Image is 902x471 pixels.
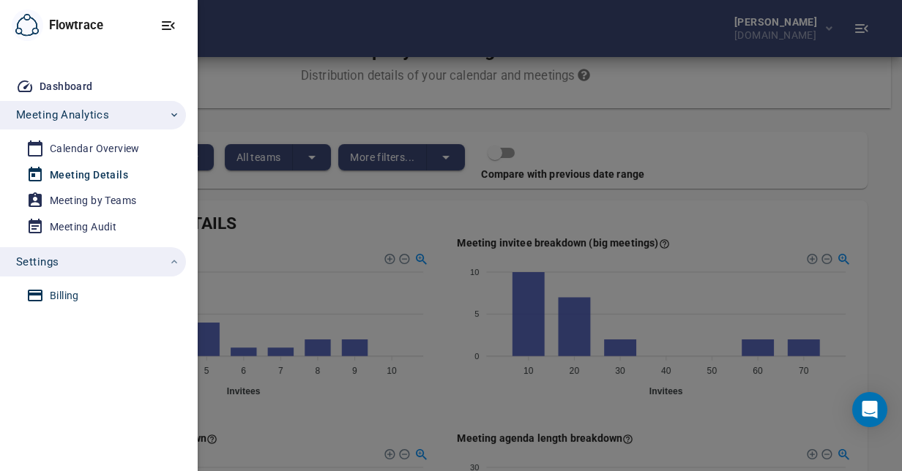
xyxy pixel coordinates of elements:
div: Meeting Details [50,166,128,184]
div: Dashboard [40,78,93,96]
button: Toggle Sidebar [151,8,186,43]
span: Settings [16,252,59,271]
img: Flowtrace Analytics [15,14,39,37]
div: Flowtrace [43,17,103,34]
div: Calendar Overview [50,140,140,158]
div: Meeting Audit [50,218,116,236]
span: Meeting Analytics [16,105,109,124]
div: Open Intercom Messenger [852,392,887,427]
div: Flowtrace Analytics [12,10,103,41]
div: Meeting by Teams [50,192,136,210]
div: Billing [50,287,79,305]
button: Flowtrace Analytics [12,10,43,41]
